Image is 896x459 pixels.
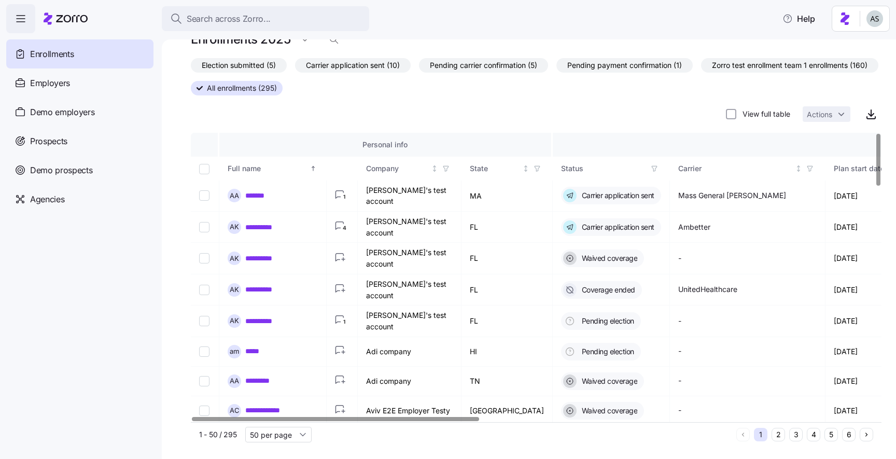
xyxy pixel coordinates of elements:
th: CarrierNot sorted [670,157,825,180]
button: Next page [860,428,873,441]
div: Carrier [678,163,793,174]
span: Enrollments [30,48,74,61]
td: [PERSON_NAME]'s test account [358,180,461,212]
span: A A [230,378,239,384]
span: Waived coverage [579,406,638,416]
td: MA [461,180,553,212]
a: Prospects [6,127,153,156]
button: Actions [803,106,850,122]
span: A K [230,286,239,293]
span: - [678,316,681,326]
div: Not sorted [522,165,529,172]
td: [PERSON_NAME]'s test account [358,305,461,337]
td: [PERSON_NAME]'s test account [358,212,461,243]
button: 4 [807,428,820,441]
td: [GEOGRAPHIC_DATA] [461,396,553,426]
input: Select record 8 [199,406,209,416]
td: Adi company [358,337,461,367]
a: Demo prospects [6,156,153,185]
div: Plan start date [834,163,885,174]
div: Not sorted [431,165,438,172]
text: 4 [342,225,346,231]
span: Waived coverage [579,376,638,386]
div: Sorted ascending [310,165,317,172]
a: Agencies [6,185,153,214]
span: Pending election [579,346,634,357]
label: View full table [736,109,790,119]
input: Select record 6 [199,346,209,357]
div: Status [561,163,647,174]
span: - [678,253,681,263]
button: 1 [335,185,349,206]
span: Demo prospects [30,164,93,177]
span: a m [230,348,239,355]
td: [PERSON_NAME]'s test account [358,274,461,305]
input: Select record 1 [199,190,209,201]
span: All enrollments (295) [207,81,277,95]
span: Zorro test enrollment team 1 enrollments (160) [712,59,867,72]
span: 1 - 50 / 295 [199,429,237,440]
button: 1 [754,428,767,441]
span: - [678,346,681,356]
span: Help [782,12,815,25]
img: c4d3a52e2a848ea5f7eb308790fba1e4 [866,10,883,27]
td: Adi company [358,367,461,396]
th: CompanyNot sorted [358,157,461,180]
span: Mass General [PERSON_NAME] [678,190,786,201]
span: Pending payment confirmation (1) [567,59,682,72]
div: State [470,163,521,174]
td: FL [461,305,553,337]
span: A A [230,192,239,199]
span: Employers [30,77,70,90]
td: TN [461,367,553,396]
td: [PERSON_NAME]'s test account [358,243,461,274]
span: Demo employers [30,106,95,119]
th: Full nameSorted ascending [219,157,327,180]
span: UnitedHealthcare [678,284,737,295]
span: Carrier application sent [579,222,654,232]
text: 1 [343,193,345,200]
span: Pending election [579,316,634,326]
span: A K [230,224,239,230]
span: Search across Zorro... [187,12,271,25]
h1: Enrollments 2025 [191,31,290,47]
button: Search across Zorro... [162,6,369,31]
a: Demo employers [6,98,153,127]
td: FL [461,274,553,305]
span: Pending carrier confirmation (5) [430,59,537,72]
span: Carrier application sent [579,190,654,201]
button: Help [774,8,823,29]
td: HI [461,337,553,367]
span: A K [230,317,239,324]
input: Select record 7 [199,376,209,386]
div: Full name [228,163,307,174]
button: 1 [335,311,349,331]
button: 3 [789,428,803,441]
span: A K [230,255,239,262]
span: A C [230,407,240,414]
span: Carrier application sent (10) [306,59,400,72]
button: 4 [335,217,349,238]
span: Agencies [30,193,64,206]
td: FL [461,243,553,274]
text: 1 [343,318,345,325]
a: Employers [6,68,153,98]
button: 5 [824,428,838,441]
span: Actions [807,111,832,118]
input: Select record 5 [199,316,209,326]
input: Select record 4 [199,285,209,295]
span: Coverage ended [579,285,635,295]
button: 2 [772,428,785,441]
td: Aviv E2E Employer Testy [358,396,461,426]
th: StateNot sorted [461,157,553,180]
span: - [678,405,681,415]
span: Prospects [30,135,67,148]
span: Election submitted (5) [202,59,276,72]
span: Waived coverage [579,253,638,263]
span: - [678,375,681,386]
input: Select all records [199,164,209,174]
div: Personal info [228,139,543,150]
div: Company [366,163,429,174]
span: Ambetter [678,222,710,232]
input: Select record 3 [199,253,209,263]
